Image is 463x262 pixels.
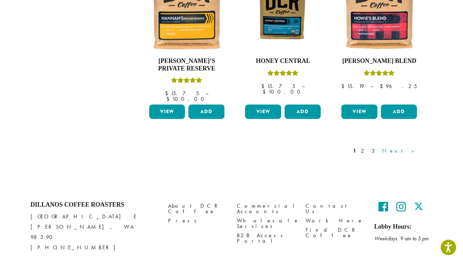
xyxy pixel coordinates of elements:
a: 3 [370,147,379,155]
a: Contact Us [306,201,364,216]
button: Add [188,105,224,119]
span: $ [380,83,386,90]
span: $ [341,83,347,90]
a: Press [168,216,227,225]
a: View [149,105,185,119]
h4: [PERSON_NAME] Blend [340,57,419,65]
bdi: 15.19 [341,83,364,90]
a: Find DCR Coffee [306,226,364,240]
button: Add [381,105,417,119]
button: Add [285,105,321,119]
span: $ [263,88,268,95]
a: Next » [381,147,420,155]
bdi: 96.25 [380,83,417,90]
h4: [PERSON_NAME]’s Private Reserve [147,57,227,72]
div: Rated 5.00 out of 5 [267,69,298,79]
a: About DCR Coffee [168,201,227,216]
span: $ [261,83,267,90]
a: Wholesale Services [237,216,295,231]
bdi: 100.00 [263,88,304,95]
span: – [371,83,373,90]
a: Commercial Accounts [237,201,295,216]
em: Weekdays 9 am to 5 pm [374,235,429,242]
span: $ [166,95,172,102]
span: $ [165,90,171,97]
h4: Honey Central [243,57,322,65]
bdi: 100.00 [166,95,207,102]
h4: Dillanos Coffee Roasters [31,201,158,209]
h5: Lobby Hours: [374,223,433,231]
a: 2 [360,147,368,155]
a: View [245,105,281,119]
a: 1 [352,147,357,155]
a: Work Here [306,216,364,225]
a: B2B Access Portal [237,231,295,246]
div: Rated 5.00 out of 5 [171,76,202,87]
bdi: 15.75 [165,90,199,97]
bdi: 15.75 [261,83,295,90]
div: Rated 4.67 out of 5 [364,69,395,79]
p: [GEOGRAPHIC_DATA] E [PERSON_NAME], WA 98390 [PHONE_NUMBER] [31,211,158,253]
a: View [341,105,377,119]
span: – [302,83,305,90]
span: – [206,90,208,97]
